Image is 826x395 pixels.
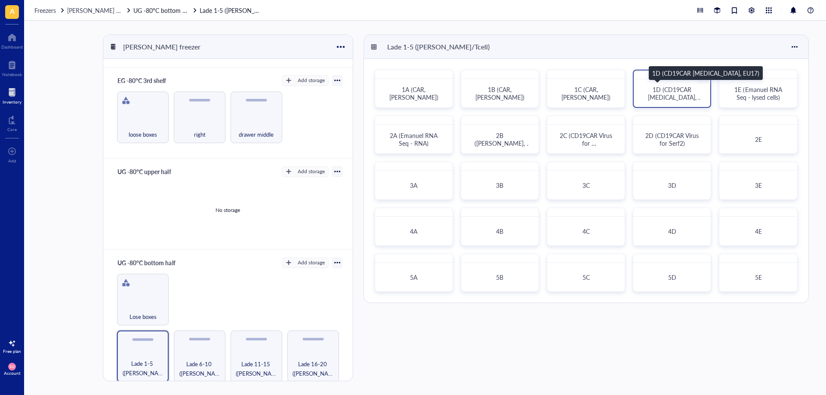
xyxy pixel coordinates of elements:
[389,85,438,101] span: 1A (CAR, [PERSON_NAME])
[496,273,503,282] span: 5B
[194,130,206,139] span: right
[129,312,157,322] span: Lose boxes
[475,85,524,101] span: 1B (CAR, [PERSON_NAME])
[7,127,17,132] div: Core
[282,166,329,177] button: Add storage
[390,131,439,147] span: 2A (Emanuel RNA Seq - RNA)
[114,74,170,86] div: EG -80°C 3rd shelf
[583,227,590,236] span: 4C
[8,158,16,163] div: Add
[67,6,132,15] a: [PERSON_NAME] freezer
[67,6,134,15] span: [PERSON_NAME] freezer
[298,77,325,84] div: Add storage
[291,359,335,378] span: Lade 16-20 ([PERSON_NAME]/Allgemein)
[560,131,614,155] span: 2C (CD19CAR Virus for [MEDICAL_DATA])
[583,181,590,190] span: 3C
[3,99,22,104] div: Inventory
[410,181,417,190] span: 3A
[129,130,157,139] span: loose boxes
[755,135,762,144] span: 2E
[34,6,56,15] span: Freezers
[4,371,21,376] div: Account
[645,131,700,147] span: 2D (CD19CAR Virus for Serf2)
[119,40,204,54] div: [PERSON_NAME] freezer
[282,257,329,268] button: Add storage
[234,359,278,378] span: Lade 11-15 ([PERSON_NAME]/PNH)
[496,227,503,236] span: 4B
[475,131,531,155] span: 2B ([PERSON_NAME], BackUp)
[1,31,23,49] a: Dashboard
[114,165,175,178] div: UG -80°C upper half
[652,68,759,78] div: 1D (CD19CAR [MEDICAL_DATA], EU17)
[239,130,274,139] span: drawer middle
[496,181,503,190] span: 3B
[114,257,179,269] div: UG -80°C bottom half
[410,227,417,236] span: 4A
[2,72,22,77] div: Notebook
[3,349,21,354] div: Free plan
[298,259,325,266] div: Add storage
[298,168,325,175] div: Add storage
[755,273,762,282] span: 5E
[178,359,222,378] span: Lade 6-10 ([PERSON_NAME]/[PERSON_NAME])
[583,273,590,282] span: 5C
[121,359,164,378] span: Lade 1-5 ([PERSON_NAME]/Tcell)
[734,85,783,101] span: 1E (Emanuel RNA Seq - lysed cells)
[1,44,23,49] div: Dashboard
[668,227,676,236] span: 4D
[755,227,762,236] span: 4E
[133,6,264,15] a: UG -80°C bottom halfLade 1-5 ([PERSON_NAME]/Tcell)
[10,364,14,368] span: EU
[668,273,676,282] span: 5D
[10,6,15,16] span: A
[668,181,676,190] span: 3D
[2,58,22,77] a: Notebook
[7,113,17,132] a: Core
[561,85,610,101] span: 1C (CAR, [PERSON_NAME])
[216,206,240,214] div: No storage
[383,40,493,54] div: Lade 1-5 ([PERSON_NAME]/Tcell)
[755,181,762,190] span: 3E
[648,85,703,109] span: 1D (CD19CAR [MEDICAL_DATA], EU17)
[3,86,22,104] a: Inventory
[410,273,417,282] span: 5A
[282,75,329,86] button: Add storage
[34,6,65,15] a: Freezers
